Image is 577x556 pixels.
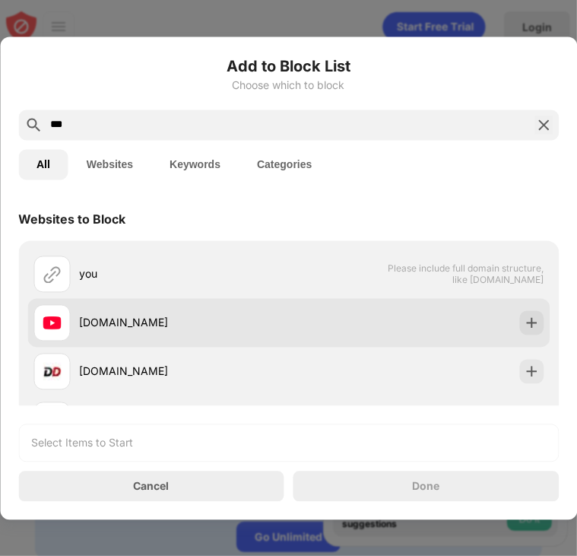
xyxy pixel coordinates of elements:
[79,266,289,282] div: you
[387,262,544,285] span: Please include full domain structure, like [DOMAIN_NAME]
[412,480,439,492] div: Done
[151,149,239,180] button: Keywords
[133,480,169,493] div: Cancel
[18,79,559,91] div: Choose which to block
[43,362,61,380] img: favicons
[79,315,289,331] div: [DOMAIN_NAME]
[68,149,151,180] button: Websites
[18,149,68,180] button: All
[43,313,61,332] img: favicons
[534,116,553,134] img: search-close
[79,364,289,380] div: [DOMAIN_NAME]
[43,265,61,283] img: url.svg
[18,211,125,227] div: Websites to Block
[18,55,559,78] h6: Add to Block List
[24,116,43,134] img: search.svg
[31,435,133,450] div: Select Items to Start
[239,149,330,180] button: Categories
